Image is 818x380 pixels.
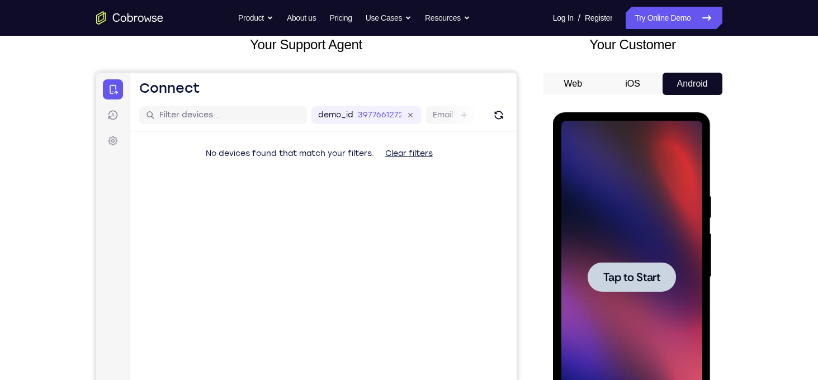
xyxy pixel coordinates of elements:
h2: Your Customer [543,35,722,55]
span: No devices found that match your filters. [110,76,278,85]
a: Go to the home page [96,11,163,25]
button: Clear filters [280,70,346,92]
a: Register [585,7,612,29]
button: iOS [603,73,663,95]
h2: Your Support Agent [96,35,517,55]
span: Tap to Start [50,159,107,170]
a: Log In [553,7,574,29]
a: About us [287,7,316,29]
button: 6-digit code [193,336,261,359]
button: Web [543,73,603,95]
button: Resources [425,7,470,29]
span: / [578,11,580,25]
button: Tap to Start [35,150,123,179]
button: Use Cases [366,7,412,29]
a: Pricing [329,7,352,29]
a: Try Online Demo [626,7,722,29]
button: Android [663,73,722,95]
button: Product [238,7,273,29]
